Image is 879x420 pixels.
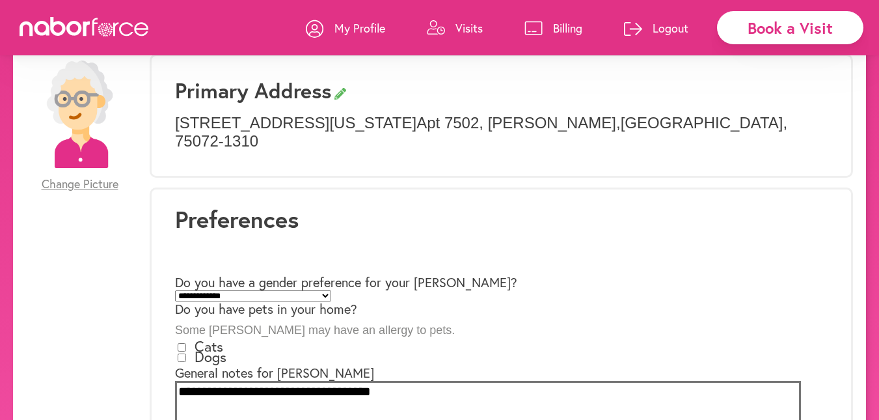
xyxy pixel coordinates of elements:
[175,205,828,233] h1: Preferences
[334,20,385,36] p: My Profile
[624,8,688,48] a: Logout
[427,8,483,48] a: Visits
[175,78,828,103] h3: Primary Address
[175,273,517,291] label: Do you have a gender preference for your [PERSON_NAME]?
[455,20,483,36] p: Visits
[524,8,582,48] a: Billing
[195,337,223,356] label: Cats
[175,364,374,382] label: General notes for [PERSON_NAME]
[717,11,863,44] div: Book a Visit
[175,324,828,338] p: Some [PERSON_NAME] may have an allergy to pets.
[42,177,118,191] span: Change Picture
[26,61,133,168] img: efc20bcf08b0dac87679abea64c1faab.png
[175,300,357,318] label: Do you have pets in your home?
[653,20,688,36] p: Logout
[306,8,385,48] a: My Profile
[553,20,582,36] p: Billing
[175,114,828,152] p: [STREET_ADDRESS][US_STATE] Apt 7502 , [PERSON_NAME] , [GEOGRAPHIC_DATA] , 75072-1310
[195,347,226,366] label: Dogs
